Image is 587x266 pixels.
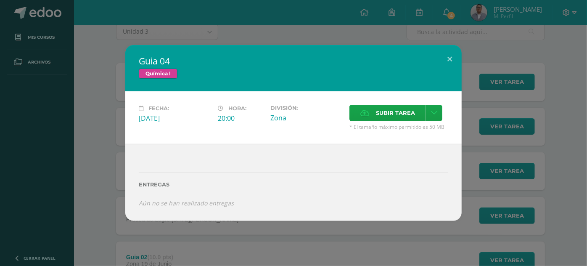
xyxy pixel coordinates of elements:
h2: Guia 04 [139,55,448,67]
i: Aún no se han realizado entregas [139,199,234,207]
button: Close (Esc) [438,45,462,74]
div: 20:00 [218,114,264,123]
span: Hora: [228,105,246,112]
div: Zona [270,113,343,122]
span: Fecha: [148,105,169,112]
span: Química I [139,69,177,79]
div: [DATE] [139,114,211,123]
span: Subir tarea [376,105,415,121]
span: * El tamaño máximo permitido es 50 MB [349,123,448,130]
label: División: [270,105,343,111]
label: Entregas [139,181,448,188]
